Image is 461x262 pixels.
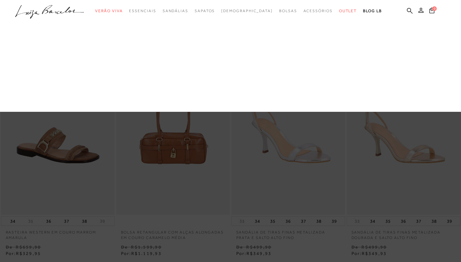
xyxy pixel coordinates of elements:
a: BLOG LB [363,5,382,17]
span: Sapatos [195,9,215,13]
span: Outlet [339,9,357,13]
span: BLOG LB [363,9,382,13]
a: categoryNavScreenReaderText [279,5,297,17]
span: Bolsas [279,9,297,13]
a: categoryNavScreenReaderText [129,5,156,17]
span: Verão Viva [95,9,123,13]
a: categoryNavScreenReaderText [303,5,333,17]
a: categoryNavScreenReaderText [195,5,215,17]
span: [DEMOGRAPHIC_DATA] [221,9,273,13]
span: Sandálias [163,9,188,13]
span: Acessórios [303,9,333,13]
span: Essenciais [129,9,156,13]
span: 0 [432,6,437,11]
a: categoryNavScreenReaderText [339,5,357,17]
a: categoryNavScreenReaderText [95,5,123,17]
button: 0 [427,7,436,16]
a: noSubCategoriesText [221,5,273,17]
a: categoryNavScreenReaderText [163,5,188,17]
